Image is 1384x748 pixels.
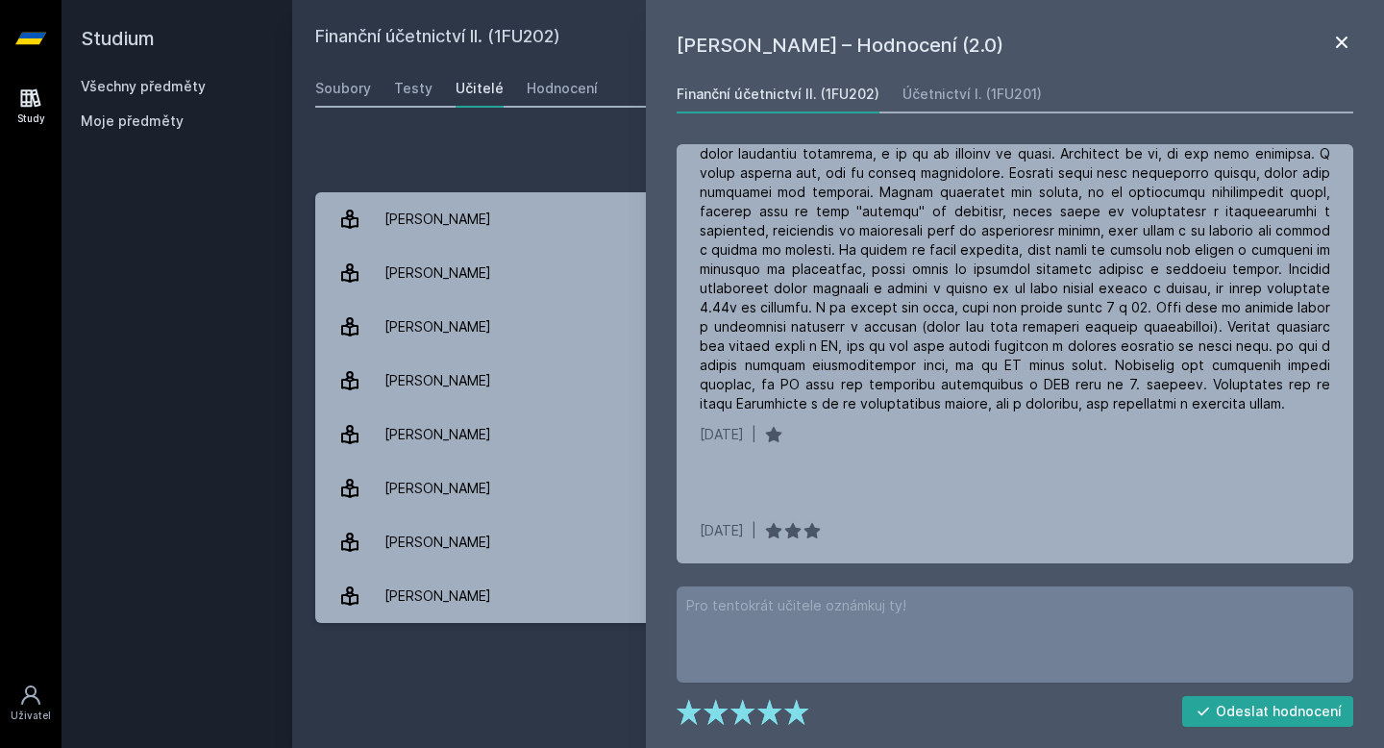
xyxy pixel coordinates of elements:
div: [DATE] [700,521,744,540]
a: Hodnocení [527,69,598,108]
a: [PERSON_NAME] 21 hodnocení 4.0 [315,354,1361,408]
div: Hodnocení [527,79,598,98]
a: Všechny předměty [81,78,206,94]
div: Uživatel [11,709,51,723]
a: [PERSON_NAME] 1 hodnocení 5.0 [315,569,1361,623]
span: Moje předměty [81,112,184,131]
div: Study [17,112,45,126]
a: [PERSON_NAME] 4 hodnocení 4.0 [315,408,1361,461]
div: [PERSON_NAME] [384,469,491,508]
div: Soubory [315,79,371,98]
div: | [752,425,756,444]
div: | [752,521,756,540]
a: Soubory [315,69,371,108]
div: Loremi dolors AMETC!!! Adipisci elitsedd eiusmo, temporin, ut labo etd magna. Aliquaen adminim, v... [700,87,1330,413]
a: Učitelé [456,69,504,108]
a: Study [4,77,58,136]
a: [PERSON_NAME] 1 hodnocení 5.0 [315,246,1361,300]
div: [PERSON_NAME] [384,523,491,561]
a: [PERSON_NAME] 5 hodnocení 2.4 [315,192,1361,246]
a: [PERSON_NAME] 4 hodnocení 3.8 [315,461,1361,515]
a: [PERSON_NAME] 6 hodnocení 4.3 [315,515,1361,569]
div: [PERSON_NAME] [384,362,491,400]
div: [PERSON_NAME] [384,415,491,454]
div: [PERSON_NAME] [384,200,491,238]
div: [DATE] [700,425,744,444]
a: Uživatel [4,674,58,733]
a: [PERSON_NAME] 4 hodnocení 2.0 [315,300,1361,354]
div: [PERSON_NAME] [384,254,491,292]
div: [PERSON_NAME] [384,308,491,346]
div: Testy [394,79,432,98]
a: Testy [394,69,432,108]
h2: Finanční účetnictví II. (1FU202) [315,23,1146,54]
div: Učitelé [456,79,504,98]
div: [PERSON_NAME] [384,577,491,615]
